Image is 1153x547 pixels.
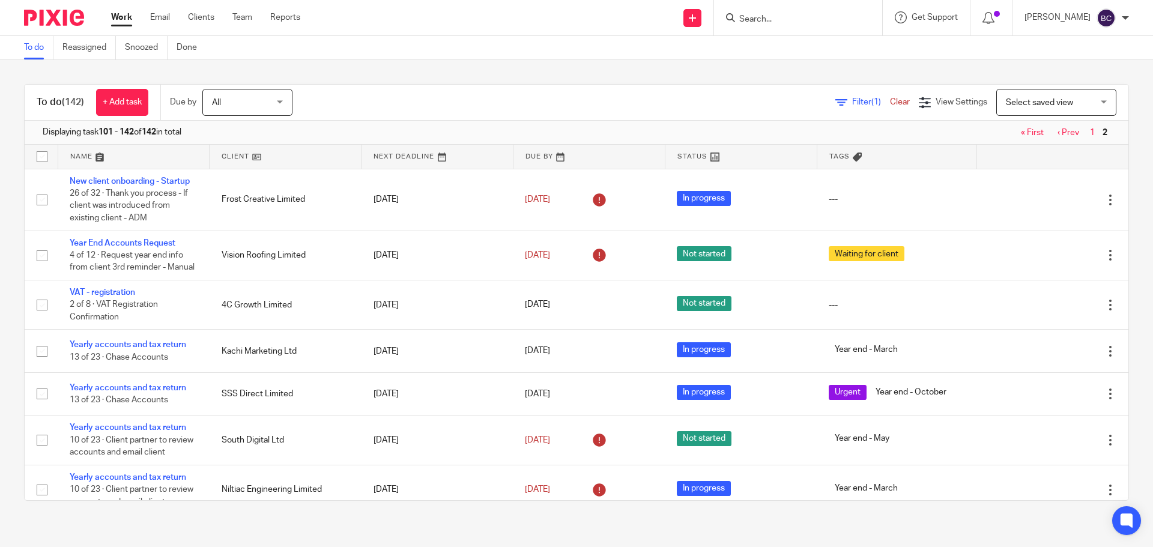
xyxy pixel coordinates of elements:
div: --- [829,299,964,311]
a: 1 [1090,128,1095,137]
span: Not started [677,296,731,311]
a: To do [24,36,53,59]
a: Clear [890,98,910,106]
div: --- [829,193,964,205]
td: [DATE] [362,169,513,231]
span: 13 of 23 · Chase Accounts [70,353,168,361]
td: 4C Growth Limited [210,280,362,330]
span: 4 of 12 · Request year end info from client 3rd reminder - Manual [70,251,195,272]
a: + Add task [96,89,148,116]
a: Yearly accounts and tax return [70,384,186,392]
b: 142 [142,128,156,136]
a: Year End Accounts Request [70,239,175,247]
a: Reports [270,11,300,23]
span: In progress [677,191,731,206]
span: Year end - March [829,342,904,357]
input: Search [738,14,846,25]
span: Displaying task of in total [43,126,181,138]
span: Not started [677,246,731,261]
td: [DATE] [362,416,513,465]
p: Due by [170,96,196,108]
td: SSS Direct Limited [210,372,362,415]
span: In progress [677,481,731,496]
a: Team [232,11,252,23]
span: Urgent [829,385,867,400]
td: Vision Roofing Limited [210,231,362,280]
span: Select saved view [1006,98,1073,107]
td: Frost Creative Limited [210,169,362,231]
b: 101 - 142 [98,128,134,136]
span: Year end - March [829,481,904,496]
a: Done [177,36,206,59]
span: Filter [852,98,890,106]
span: Waiting for client [829,246,904,261]
td: Kachi Marketing Ltd [210,330,362,372]
span: [DATE] [525,347,550,355]
span: 10 of 23 · Client partner to review accounts and email client [70,485,193,506]
a: ‹ Prev [1058,128,1079,137]
span: [DATE] [525,390,550,398]
span: All [212,98,221,107]
span: 10 of 23 · Client partner to review accounts and email client [70,436,193,457]
td: [DATE] [362,372,513,415]
h1: To do [37,96,84,109]
a: Work [111,11,132,23]
span: [DATE] [525,485,550,494]
p: [PERSON_NAME] [1024,11,1091,23]
span: 13 of 23 · Chase Accounts [70,396,168,404]
span: 2 [1100,125,1110,140]
span: (142) [62,97,84,107]
nav: pager [1015,128,1110,138]
td: [DATE] [362,465,513,514]
a: Yearly accounts and tax return [70,340,186,349]
span: [DATE] [525,251,550,259]
span: Year end - May [829,431,895,446]
a: Snoozed [125,36,168,59]
span: Get Support [912,13,958,22]
span: View Settings [936,98,987,106]
span: [DATE] [525,195,550,204]
span: [DATE] [525,436,550,444]
a: Reassigned [62,36,116,59]
td: [DATE] [362,280,513,330]
a: Clients [188,11,214,23]
img: svg%3E [1097,8,1116,28]
a: New client onboarding - Startup [70,177,190,186]
td: [DATE] [362,231,513,280]
span: Not started [677,431,731,446]
td: South Digital Ltd [210,416,362,465]
span: 2 of 8 · VAT Registration Confirmation [70,301,158,322]
span: 26 of 32 · Thank you process - If client was introduced from existing client - ADM [70,189,188,222]
span: In progress [677,385,731,400]
a: « First [1021,128,1044,137]
img: Pixie [24,10,84,26]
td: [DATE] [362,330,513,372]
span: In progress [677,342,731,357]
a: Yearly accounts and tax return [70,423,186,432]
span: Year end - October [870,385,952,400]
span: Tags [829,153,850,160]
a: Email [150,11,170,23]
a: VAT - registration [70,288,135,297]
td: Niltiac Engineering Limited [210,465,362,514]
a: Yearly accounts and tax return [70,473,186,482]
span: [DATE] [525,301,550,309]
span: (1) [871,98,881,106]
